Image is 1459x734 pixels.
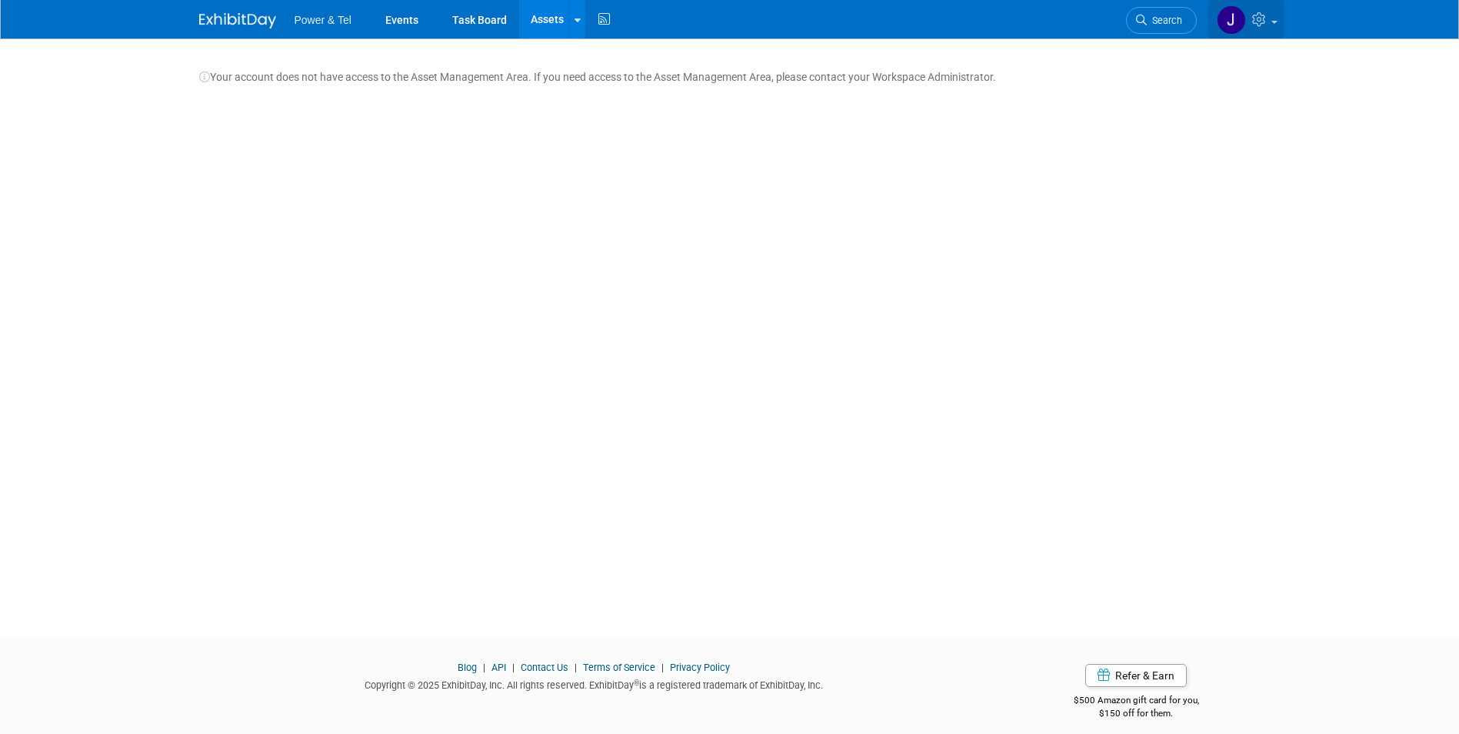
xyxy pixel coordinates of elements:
[491,662,506,673] a: API
[634,679,639,687] sup: ®
[670,662,730,673] a: Privacy Policy
[1012,684,1261,719] div: $500 Amazon gift card for you,
[521,662,568,673] a: Contact Us
[571,662,581,673] span: |
[1012,707,1261,720] div: $150 off for them.
[1147,15,1182,26] span: Search
[199,675,990,692] div: Copyright © 2025 ExhibitDay, Inc. All rights reserved. ExhibitDay is a registered trademark of Ex...
[199,13,276,28] img: ExhibitDay
[458,662,477,673] a: Blog
[479,662,489,673] span: |
[295,14,351,26] span: Power & Tel
[508,662,518,673] span: |
[658,662,668,673] span: |
[1126,7,1197,34] a: Search
[199,54,1261,85] div: Your account does not have access to the Asset Management Area. If you need access to the Asset M...
[583,662,655,673] a: Terms of Service
[1217,5,1246,35] img: Jeff Danner
[1085,664,1187,687] a: Refer & Earn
